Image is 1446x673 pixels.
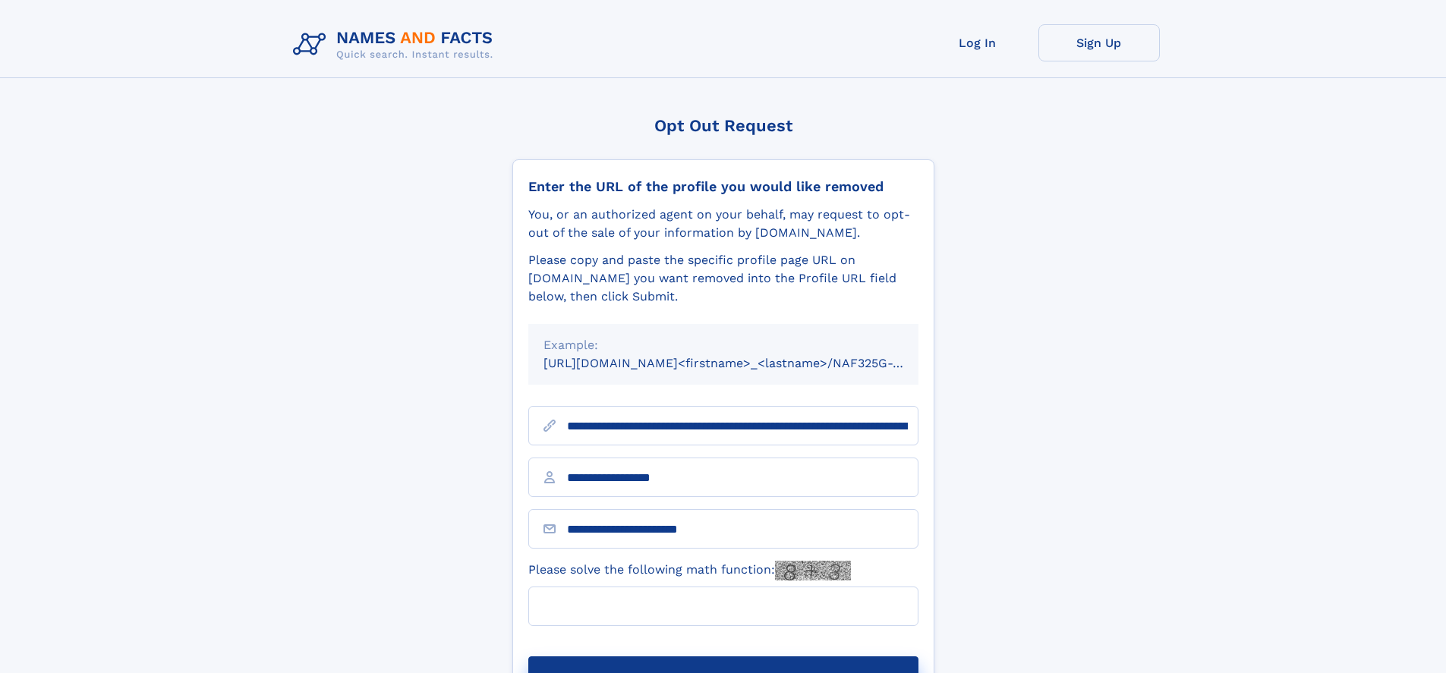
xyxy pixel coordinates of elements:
a: Log In [917,24,1038,61]
div: Opt Out Request [512,116,934,135]
img: Logo Names and Facts [287,24,506,65]
div: Please copy and paste the specific profile page URL on [DOMAIN_NAME] you want removed into the Pr... [528,251,918,306]
small: [URL][DOMAIN_NAME]<firstname>_<lastname>/NAF325G-xxxxxxxx [543,356,947,370]
div: You, or an authorized agent on your behalf, may request to opt-out of the sale of your informatio... [528,206,918,242]
div: Enter the URL of the profile you would like removed [528,178,918,195]
a: Sign Up [1038,24,1160,61]
label: Please solve the following math function: [528,561,851,580]
div: Example: [543,336,903,354]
